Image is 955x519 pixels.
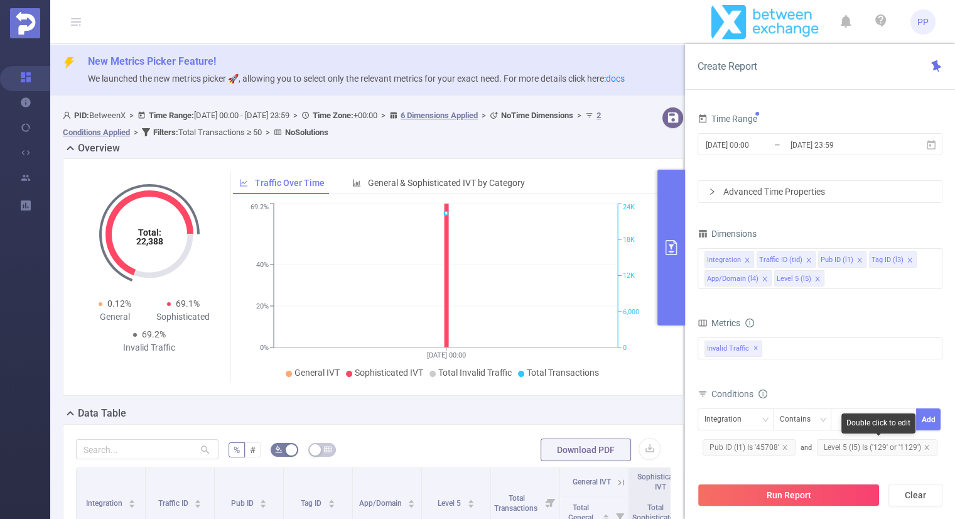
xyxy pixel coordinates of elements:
input: Search... [76,439,219,459]
span: App/Domain [359,499,404,508]
i: icon: caret-down [260,503,267,506]
div: Invalid Traffic [115,341,183,354]
h2: Data Table [78,406,126,421]
div: Contains [780,409,819,430]
tspan: 18K [623,236,635,244]
i: icon: info-circle [758,390,767,398]
span: > [126,111,138,120]
h2: Overview [78,141,120,156]
tspan: 0 [623,344,627,352]
span: New Metrics Picker Feature! [88,55,216,67]
i: icon: close [814,276,821,283]
div: Sort [194,498,202,505]
i: icon: close [762,276,768,283]
b: No Solutions [285,128,328,137]
div: Level 5 (l5) [777,271,811,287]
i: icon: close [744,257,750,265]
span: > [262,128,274,137]
li: Tag ID (l3) [869,251,917,268]
i: icon: right [708,188,716,195]
i: icon: caret-down [408,503,415,506]
tspan: 0% [260,344,269,352]
span: Total Invalid Traffic [438,368,512,378]
b: Time Range: [149,111,194,120]
tspan: 24K [623,204,635,212]
span: General IVT [573,478,611,486]
input: End date [789,136,891,153]
span: Invalid Traffic [704,341,762,357]
span: > [478,111,490,120]
span: > [377,111,389,120]
i: icon: close [782,444,788,451]
span: Time Range [698,114,757,124]
div: Integration [707,252,741,268]
span: > [573,111,585,120]
img: Protected Media [10,8,40,38]
span: Total Transactions [494,494,539,513]
div: icon: rightAdvanced Time Properties [698,181,942,202]
i: icon: caret-up [195,498,202,501]
div: Sort [467,498,475,505]
i: icon: caret-up [603,512,610,516]
i: icon: down [762,416,769,425]
span: Metrics [698,318,740,328]
tspan: 20% [256,302,269,310]
b: Filters : [153,128,178,137]
span: > [130,128,142,137]
i: icon: close [856,257,863,265]
tspan: 22,388 [136,236,163,246]
tspan: [DATE] 00:00 [426,351,465,359]
span: Dimensions [698,229,757,239]
li: Pub ID (l1) [818,251,866,268]
li: Traffic ID (tid) [757,251,816,268]
li: Integration [704,251,754,268]
span: Sophisticated IVT [355,368,423,378]
button: Run Report [698,484,880,506]
i: icon: caret-down [129,503,136,506]
span: Tag ID [301,499,323,508]
tspan: 69.2% [251,204,269,212]
i: icon: caret-up [467,498,474,501]
tspan: Total: [138,227,161,238]
i: icon: user [63,111,74,119]
span: Traffic ID [158,499,190,508]
i: icon: close [924,444,930,451]
li: Level 5 (l5) [774,270,824,287]
u: 6 Dimensions Applied [401,111,478,120]
i: icon: close [907,257,913,265]
span: and [801,444,942,452]
span: 0.12% [107,298,131,309]
span: Total Transactions [527,368,599,378]
span: Create Report [698,60,757,72]
span: Integration [86,499,124,508]
span: 69.2% [142,329,166,339]
span: > [289,111,301,120]
span: Sophisticated IVT [637,473,683,491]
i: icon: caret-down [328,503,335,506]
span: PP [917,9,929,35]
b: No Time Dimensions [501,111,573,120]
i: icon: line-chart [239,178,248,187]
div: Traffic ID (tid) [759,252,802,268]
span: Pub ID (l1) Is '45708' [703,439,796,456]
button: Download PDF [541,439,631,461]
i: icon: down [819,416,827,425]
tspan: 12K [623,272,635,280]
i: icon: caret-up [408,498,415,501]
tspan: 6,000 [623,308,639,316]
i: icon: caret-down [195,503,202,506]
div: Integration [704,409,750,430]
tspan: 40% [256,261,269,269]
span: General & Sophisticated IVT by Category [368,178,525,188]
i: icon: caret-up [260,498,267,501]
i: icon: close [806,257,812,265]
i: icon: thunderbolt [63,57,75,69]
i: icon: table [324,445,332,453]
a: docs [606,74,625,84]
div: Sort [407,498,415,505]
div: Sort [328,498,335,505]
div: Tag ID (l3) [871,252,904,268]
div: Sophisticated [149,310,218,324]
div: App/Domain (l4) [707,271,758,287]
input: Start date [704,136,806,153]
